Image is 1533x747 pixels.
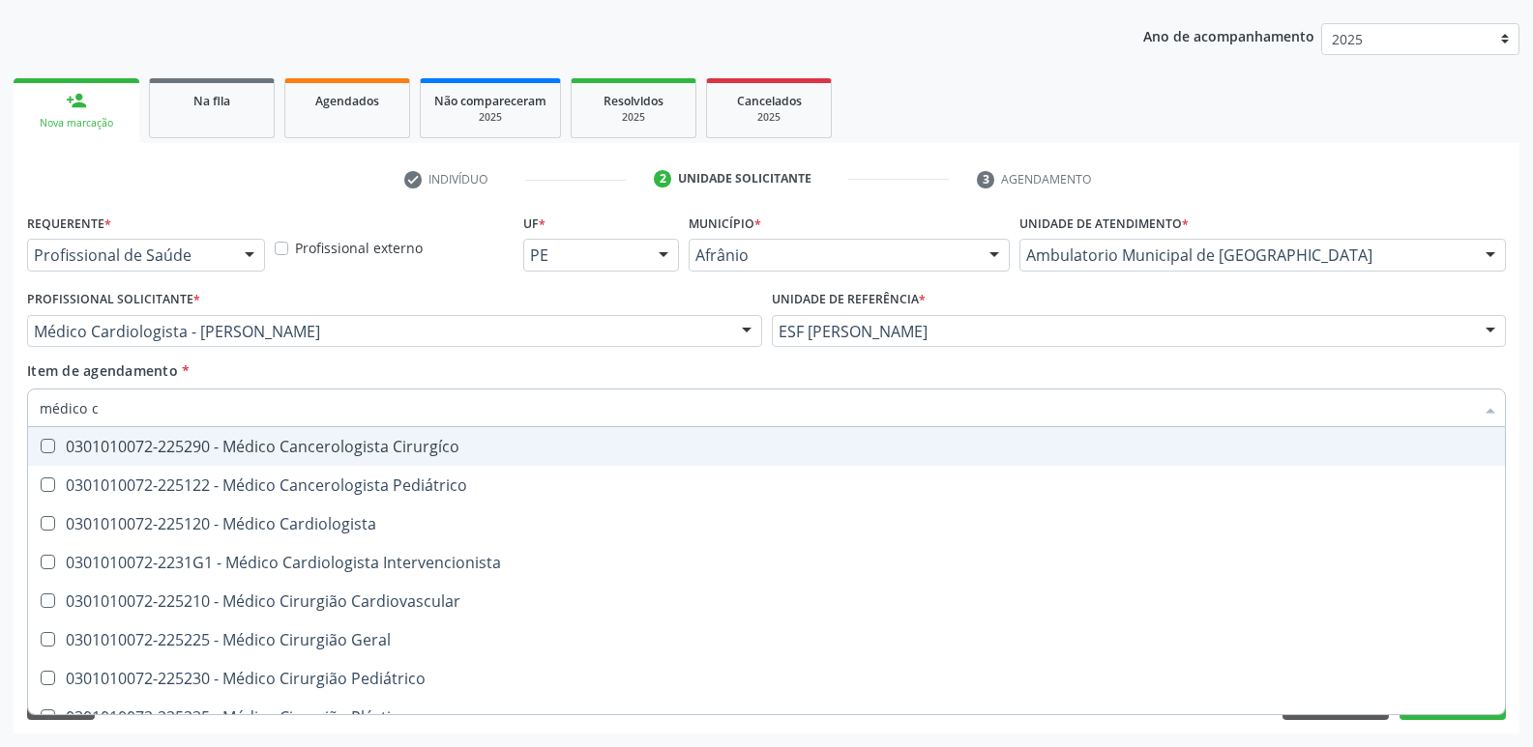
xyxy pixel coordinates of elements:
[40,477,1493,493] div: 0301010072-225122 - Médico Cancerologista Pediátrico
[40,632,1493,647] div: 0301010072-225225 - Médico Cirurgião Geral
[27,209,111,239] label: Requerente
[585,110,682,125] div: 2025
[530,245,639,265] span: PE
[27,361,178,380] span: Item de agendamento
[523,209,545,239] label: UF
[66,90,87,111] div: person_add
[737,93,802,109] span: Cancelados
[1026,245,1466,265] span: Ambulatorio Municipal de [GEOGRAPHIC_DATA]
[689,209,761,239] label: Município
[40,593,1493,609] div: 0301010072-225210 - Médico Cirurgião Cardiovascular
[434,93,546,109] span: Não compareceram
[721,110,817,125] div: 2025
[40,671,1493,686] div: 0301010072-225230 - Médico Cirurgião Pediátrico
[34,322,722,341] span: Médico Cardiologista - [PERSON_NAME]
[40,709,1493,725] div: 0301010072-225235 - Médico Cirurgião Plástico
[40,555,1493,570] div: 0301010072-2231G1 - Médico Cardiologista Intervencionista
[295,238,423,258] label: Profissional externo
[40,388,1474,427] input: Buscar por procedimentos
[654,170,671,187] div: 2
[27,116,126,130] div: Nova marcação
[193,93,230,109] span: Na fila
[40,516,1493,532] div: 0301010072-225120 - Médico Cardiologista
[772,285,926,315] label: Unidade de referência
[1019,209,1189,239] label: Unidade de atendimento
[604,93,663,109] span: Resolvidos
[315,93,379,109] span: Agendados
[40,439,1493,454] div: 0301010072-225290 - Médico Cancerologista Cirurgíco
[434,110,546,125] div: 2025
[34,245,225,265] span: Profissional de Saúde
[27,285,200,315] label: Profissional Solicitante
[779,322,1467,341] span: ESF [PERSON_NAME]
[678,170,811,187] div: Unidade solicitante
[695,245,970,265] span: Afrânio
[1143,23,1314,47] p: Ano de acompanhamento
